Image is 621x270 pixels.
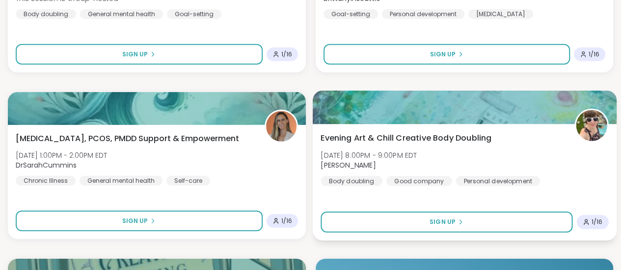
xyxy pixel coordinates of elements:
[16,9,76,19] div: Body doubling
[321,176,382,186] div: Body doubling
[122,217,148,225] span: Sign Up
[430,50,456,59] span: Sign Up
[456,176,540,186] div: Personal development
[16,150,107,160] span: [DATE] 1:00PM - 2:00PM EDT
[80,176,162,186] div: General mental health
[321,160,376,170] b: [PERSON_NAME]
[281,217,292,225] span: 1 / 16
[589,50,599,58] span: 1 / 16
[575,110,606,141] img: Adrienne_QueenOfTheDawn
[321,150,417,160] span: [DATE] 8:00PM - 9:00PM EDT
[468,9,533,19] div: [MEDICAL_DATA]
[16,133,239,145] span: [MEDICAL_DATA], PCOS, PMDD Support & Empowerment
[166,176,210,186] div: Self-care
[386,176,452,186] div: Good company
[429,218,455,226] span: Sign Up
[266,111,297,142] img: DrSarahCummins
[80,9,163,19] div: General mental health
[321,132,491,144] span: Evening Art & Chill Creative Body Doubling
[16,44,263,65] button: Sign Up
[16,211,263,231] button: Sign Up
[321,212,572,233] button: Sign Up
[167,9,221,19] div: Goal-setting
[591,218,602,226] span: 1 / 16
[382,9,464,19] div: Personal development
[16,160,77,170] b: DrSarahCummins
[122,50,148,59] span: Sign Up
[324,44,570,65] button: Sign Up
[324,9,378,19] div: Goal-setting
[281,50,292,58] span: 1 / 16
[16,176,76,186] div: Chronic Illness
